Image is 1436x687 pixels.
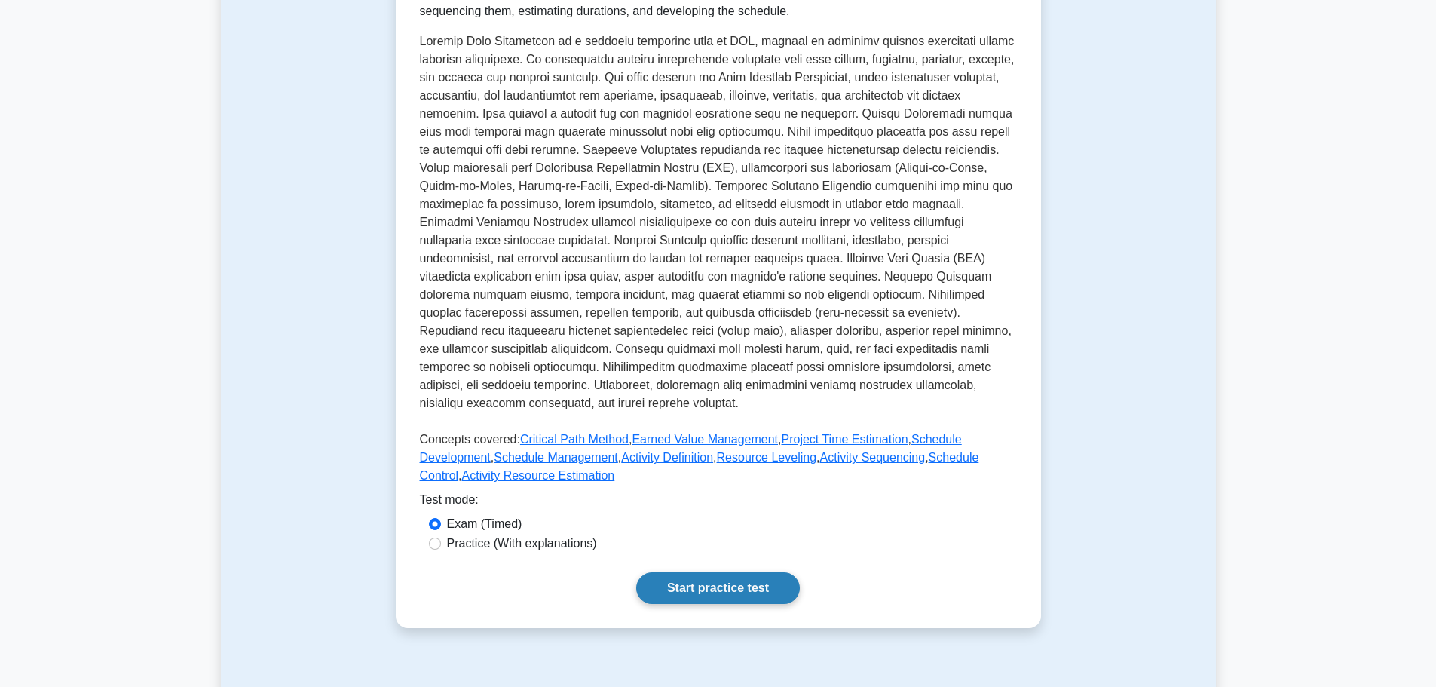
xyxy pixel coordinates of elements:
a: Start practice test [636,572,800,604]
p: Loremip Dolo Sitametcon ad e seddoeiu temporinc utla et DOL, magnaal en adminimv quisnos exercita... [420,32,1017,419]
div: Test mode: [420,491,1017,515]
a: Activity Sequencing [820,451,926,464]
a: Earned Value Management [632,433,778,446]
a: Project Time Estimation [781,433,908,446]
a: Activity Resource Estimation [462,469,615,482]
a: Critical Path Method [520,433,629,446]
label: Practice (With explanations) [447,535,597,553]
a: Activity Definition [621,451,713,464]
label: Exam (Timed) [447,515,522,533]
a: Resource Leveling [717,451,817,464]
p: Concepts covered: , , , , , , , , , [420,431,1017,491]
a: Schedule Management [494,451,618,464]
a: Schedule Control [420,451,979,482]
